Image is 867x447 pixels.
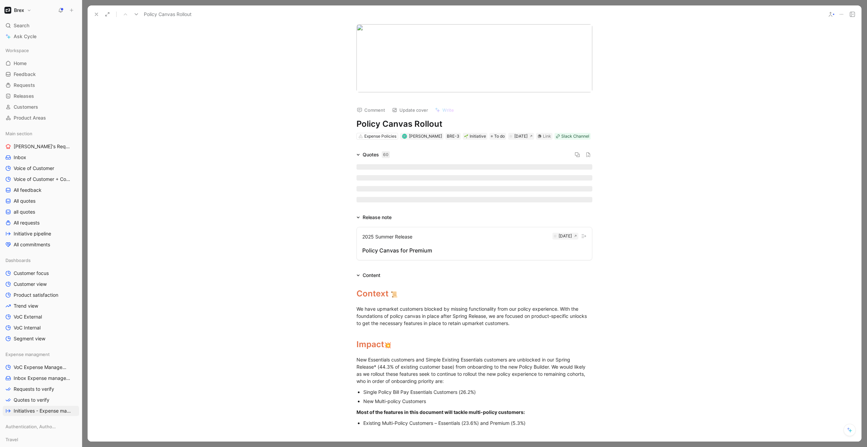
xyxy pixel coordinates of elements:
div: Main section[PERSON_NAME]'s RequestsInboxVoice of CustomerVoice of Customer + Commercial NRR Feed... [3,128,79,250]
div: Release note [354,213,394,221]
span: Quotes to verify [14,397,49,403]
span: Segment view [14,335,45,342]
a: Requests to verify [3,384,79,394]
a: Segment view [3,334,79,344]
a: Home [3,58,79,68]
span: VoC External [14,313,42,320]
div: BRE-3 [447,133,459,140]
span: Customer focus [14,270,49,277]
span: Write [442,107,454,113]
a: Inbox Expense management [3,373,79,383]
a: All quotes [3,196,79,206]
div: DashboardsCustomer focusCustomer viewProduct satisfactionTrend viewVoC ExternalVoC InternalSegmen... [3,255,79,344]
a: Customers [3,102,79,112]
a: Voice of Customer + Commercial NRR Feedback [3,174,79,184]
span: Requests to verify [14,386,54,392]
strong: Most of the features in this document will tackle multi-policy customers: [356,409,525,415]
a: Customer focus [3,268,79,278]
div: 2025 Summer Release [362,233,412,241]
span: Feedback [14,71,36,78]
span: All feedback [14,187,42,194]
a: VoC Internal [3,323,79,333]
span: 💥 [384,342,391,349]
a: Customer view [3,279,79,289]
div: 60 [382,151,390,158]
span: [PERSON_NAME]'s Requests [14,143,70,150]
a: Quotes to verify [3,395,79,405]
a: Voice of Customer [3,163,79,173]
div: Existing Multi-Policy Customers – Essentials (23.6%) and Premium (5.3%) [363,419,592,427]
a: Trend view [3,301,79,311]
a: Initiative pipeline [3,229,79,239]
span: Initiatives - Expense management [14,407,71,414]
div: Quotes60 [354,151,393,159]
span: Voice of Customer + Commercial NRR Feedback [14,176,73,183]
span: Travel [5,436,18,443]
span: Expense managment [5,351,50,358]
div: Slack Channel [561,133,589,140]
h1: Brex [14,7,24,13]
div: Expense managmentVoC Expense ManagementInbox Expense managementRequests to verifyQuotes to verify... [3,349,79,416]
span: 📜 [391,291,398,298]
div: Travel [3,434,79,445]
span: Product Areas [14,114,46,121]
span: Main section [5,130,32,137]
button: Write [432,105,457,115]
span: Requests [14,82,35,89]
a: Initiatives - Expense management [3,406,79,416]
div: 🌱Initiative [463,133,487,140]
img: avatar [402,134,406,138]
span: Search [14,21,29,30]
a: Inbox [3,152,79,163]
button: 2025 Summer Release[DATE]Policy Canvas for Premium [356,227,592,260]
a: Ask Cycle [3,31,79,42]
span: Inbox [14,154,26,161]
button: Update cover [389,105,431,115]
a: Product Areas [3,113,79,123]
span: Context [356,289,389,298]
button: BrexBrex [3,5,33,15]
div: Release note [363,213,392,221]
div: New Multi-policy Customers [363,398,592,405]
div: Authentication, Authorization & Auditing [3,421,79,434]
span: Releases [14,93,34,99]
span: VoC Expense Management [14,364,70,371]
span: Dashboards [5,257,31,264]
a: all quotes [3,207,79,217]
span: Policy Canvas Rollout [144,10,192,18]
a: All feedback [3,185,79,195]
div: Single Policy Bill Pay Essentials Customers (26.2%) [363,388,592,396]
span: Customers [14,104,38,110]
span: All commitments [14,241,50,248]
span: [PERSON_NAME] [409,134,442,139]
div: Dashboards [3,255,79,265]
span: Product satisfaction [14,292,58,298]
span: All requests [14,219,40,226]
a: Releases [3,91,79,101]
div: Content [354,271,383,279]
img: Brex [4,7,11,14]
a: All commitments [3,240,79,250]
a: All requests [3,218,79,228]
div: Workspace [3,45,79,56]
div: Main section [3,128,79,139]
span: To do [494,133,505,140]
a: Feedback [3,69,79,79]
div: Policy Canvas for Premium [362,246,587,255]
a: Product satisfaction [3,290,79,300]
a: VoC External [3,312,79,322]
div: [DATE] [514,133,528,140]
span: Ask Cycle [14,32,36,41]
div: Expense managment [3,349,79,359]
div: Initiative [464,133,486,140]
span: Voice of Customer [14,165,54,172]
img: 🌱 [464,134,468,138]
div: Link [543,133,551,140]
span: Home [14,60,27,67]
div: Content [363,271,380,279]
div: We have upmarket customers blocked by missing functionality from our policy experience. With the ... [356,305,592,327]
button: Comment [354,105,388,115]
div: Expense Policies [364,133,396,140]
span: Inbox Expense management [14,375,70,382]
span: Authentication, Authorization & Auditing [5,423,57,430]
